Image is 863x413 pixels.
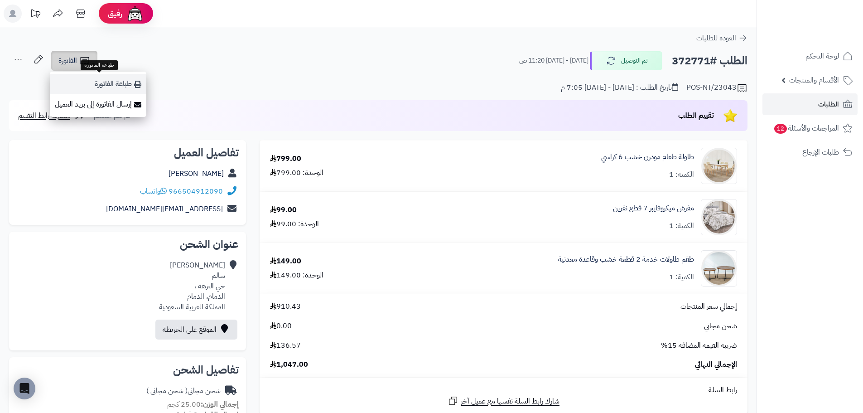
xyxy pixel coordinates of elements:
[167,399,239,410] small: 25.00 كجم
[58,55,77,66] span: الفاتورة
[270,301,301,312] span: 910.43
[558,254,694,265] a: طقم طاولات خدمة 2 قطعة خشب وقاعدة معدنية
[696,33,747,44] a: العودة للطلبات
[201,399,239,410] strong: إجمالي الوزن:
[270,321,292,331] span: 0.00
[805,50,839,63] span: لوحة التحكم
[762,93,858,115] a: الطلبات
[773,122,839,135] span: المراجعات والأسئلة
[678,110,714,121] span: تقييم الطلب
[686,83,747,93] div: POS-NT/23043
[24,5,47,25] a: تحديثات المنصة
[270,270,323,281] div: الوحدة: 149.00
[801,24,854,44] img: logo-2.png
[16,147,239,158] h2: تفاصيل العميل
[802,146,839,159] span: طلبات الإرجاع
[18,110,70,121] span: مشاركة رابط التقييم
[696,33,736,44] span: العودة للطلبات
[695,360,737,370] span: الإجمالي النهائي
[270,360,308,370] span: 1,047.00
[701,199,737,235] img: 1752908738-1-90x90.jpg
[169,168,224,179] a: [PERSON_NAME]
[519,56,588,65] small: [DATE] - [DATE] 11:20 ص
[50,94,146,115] a: إرسال الفاتورة إلى بريد العميل
[106,204,223,214] a: [EMAIL_ADDRESS][DOMAIN_NAME]
[18,110,86,121] a: مشاركة رابط التقييم
[680,301,737,312] span: إجمالي سعر المنتجات
[126,5,144,23] img: ai-face.png
[155,320,237,340] a: الموقع على الخريطة
[159,260,225,312] div: [PERSON_NAME] سالم حي النزهه ، الدمام، الدمام المملكة العربية السعودية
[270,205,297,215] div: 99.00
[672,52,747,70] h2: الطلب #372771
[270,219,319,229] div: الوحدة: 99.00
[762,45,858,67] a: لوحة التحكم
[701,148,737,184] img: 1752668200-1-90x90.jpg
[140,186,167,197] a: واتساب
[704,321,737,331] span: شحن مجاني
[263,385,744,395] div: رابط السلة
[81,60,118,70] div: طباعة الفاتورة
[818,98,839,111] span: الطلبات
[169,186,223,197] a: 966504912090
[669,272,694,282] div: الكمية: 1
[590,51,662,70] button: تم التوصيل
[789,74,839,87] span: الأقسام والمنتجات
[762,117,858,139] a: المراجعات والأسئلة12
[146,385,188,396] span: ( شحن مجاني )
[108,8,122,19] span: رفيق
[270,168,323,178] div: الوحدة: 799.00
[270,154,301,164] div: 799.00
[774,124,787,134] span: 12
[14,378,35,399] div: Open Intercom Messenger
[270,256,301,267] div: 149.00
[461,396,559,407] span: شارك رابط السلة نفسها مع عميل آخر
[146,386,221,396] div: شحن مجاني
[561,83,678,93] div: تاريخ الطلب : [DATE] - [DATE] 7:05 م
[762,141,858,163] a: طلبات الإرجاع
[669,170,694,180] div: الكمية: 1
[661,340,737,351] span: ضريبة القيمة المضافة 15%
[701,250,737,287] img: 1754384069-1-90x90.jpg
[613,203,694,214] a: مفرش ميكروفايبر 7 قطع نفرين
[50,74,146,94] a: طباعة الفاتورة
[16,364,239,375] h2: تفاصيل الشحن
[669,221,694,231] div: الكمية: 1
[16,239,239,250] h2: عنوان الشحن
[448,395,559,407] a: شارك رابط السلة نفسها مع عميل آخر
[601,152,694,162] a: طاولة طعام مودرن خشب 6 كراسي
[51,51,97,71] a: الفاتورة
[270,340,301,351] span: 136.57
